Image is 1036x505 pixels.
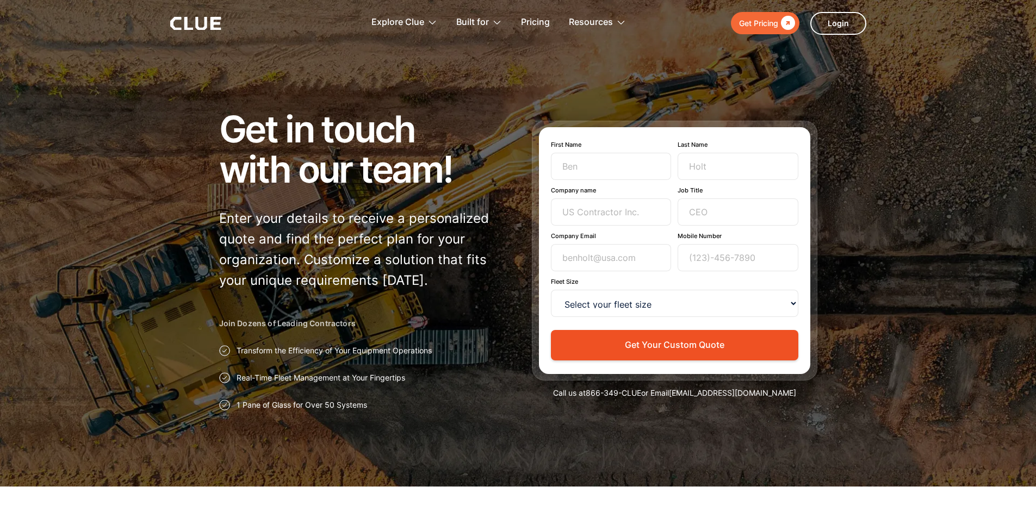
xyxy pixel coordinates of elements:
input: Holt [678,153,798,180]
label: Mobile Number [678,232,798,240]
img: Approval checkmark icon [219,345,230,356]
div: Built for [456,5,502,40]
input: US Contractor Inc. [551,198,672,226]
a: Pricing [521,5,550,40]
a: Get Pricing [731,12,799,34]
p: Real-Time Fleet Management at Your Fingertips [237,372,405,383]
input: (123)-456-7890 [678,244,798,271]
p: Enter your details to receive a personalized quote and find the perfect plan for your organizatio... [219,208,505,291]
label: Fleet Size [551,278,798,285]
div: Explore Clue [371,5,424,40]
input: CEO [678,198,798,226]
div: Call us at or Email [532,388,817,398]
label: Job Title [678,186,798,194]
input: Ben [551,153,672,180]
div: Resources [569,5,626,40]
img: Approval checkmark icon [219,400,230,410]
img: Approval checkmark icon [219,372,230,383]
label: Last Name [678,141,798,148]
p: Transform the Efficiency of Your Equipment Operations [237,345,432,356]
div: Explore Clue [371,5,437,40]
div: Get Pricing [739,16,778,30]
a: [EMAIL_ADDRESS][DOMAIN_NAME] [669,388,796,397]
div: Resources [569,5,613,40]
a: Login [810,12,866,35]
a: 866-349-CLUE [586,388,641,397]
label: Company name [551,186,672,194]
button: Get Your Custom Quote [551,330,798,360]
label: First Name [551,141,672,148]
h2: Join Dozens of Leading Contractors [219,318,505,329]
label: Company Email [551,232,672,240]
input: benholt@usa.com [551,244,672,271]
div:  [778,16,795,30]
div: Built for [456,5,489,40]
h1: Get in touch with our team! [219,109,505,189]
p: 1 Pane of Glass for Over 50 Systems [237,400,367,410]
